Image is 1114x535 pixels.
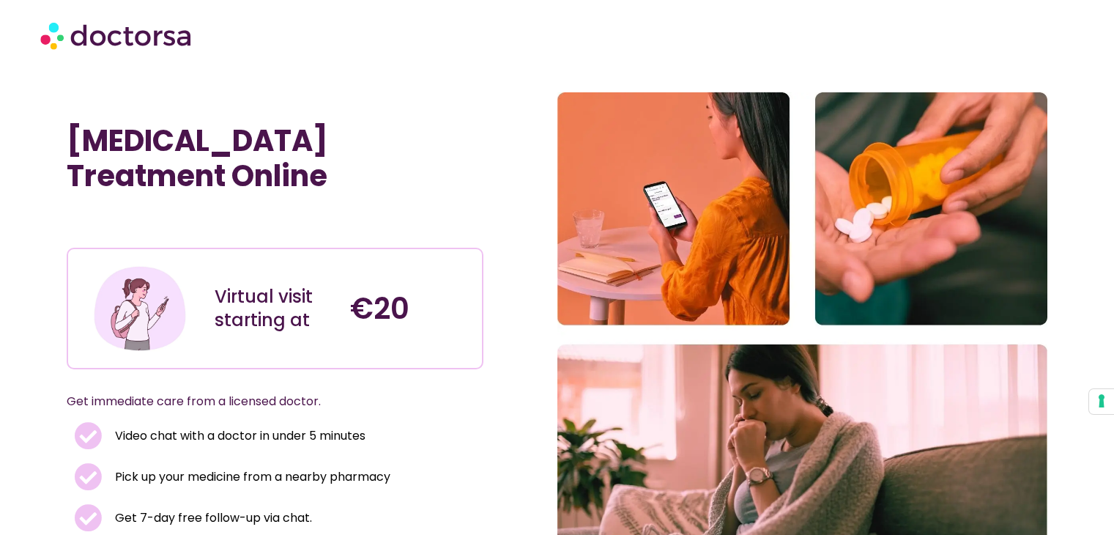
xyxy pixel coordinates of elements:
[1089,389,1114,414] button: Your consent preferences for tracking technologies
[92,260,188,357] img: Illustration depicting a young woman in a casual outfit, engaged with her smartphone. She has a p...
[74,215,294,233] iframe: Customer reviews powered by Trustpilot
[111,508,312,528] span: Get 7-day free follow-up via chat.
[111,467,390,487] span: Pick up your medicine from a nearby pharmacy
[111,426,365,446] span: Video chat with a doctor in under 5 minutes
[350,291,471,326] h4: €20
[215,285,335,332] div: Virtual visit starting at
[67,123,483,193] h1: [MEDICAL_DATA] Treatment Online
[67,391,448,412] p: Get immediate care from a licensed doctor.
